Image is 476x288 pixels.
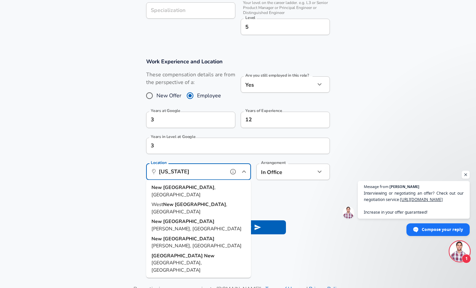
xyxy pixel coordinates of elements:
strong: [GEOGRAPHIC_DATA] [163,218,214,225]
label: These compensation details are from the perspective of a: [146,71,235,86]
div: Yes [241,76,315,93]
strong: New [151,235,163,242]
label: Level [245,16,255,20]
button: Close [239,167,249,176]
span: West [151,201,163,208]
strong: New [204,252,214,259]
h3: Work Experience and Location [146,58,330,65]
span: New Offer [156,92,181,100]
strong: New [163,201,175,208]
span: Compose your reply [422,224,463,235]
label: Are you still employed in this role? [245,73,309,77]
input: 0 [146,112,221,128]
span: [PERSON_NAME], [GEOGRAPHIC_DATA] [151,225,242,232]
span: [GEOGRAPHIC_DATA], [GEOGRAPHIC_DATA] [151,259,202,273]
label: Years in Level at Google [151,135,195,139]
span: 1 [462,254,471,263]
span: [PERSON_NAME], [GEOGRAPHIC_DATA] [151,242,242,249]
span: Message from [364,185,388,188]
strong: [GEOGRAPHIC_DATA] [163,235,214,242]
span: [PERSON_NAME] [389,185,419,188]
strong: [GEOGRAPHIC_DATA] [151,252,204,259]
span: , [GEOGRAPHIC_DATA] [151,201,227,215]
button: help [228,167,238,177]
label: Location [151,161,166,165]
span: , [GEOGRAPHIC_DATA] [151,184,215,198]
input: 7 [241,112,315,128]
input: 1 [146,138,315,154]
span: Interviewing or negotiating an offer? Check out our negotiation service: Increase in your offer g... [364,190,464,215]
input: L3 [244,22,327,32]
div: In Office [256,164,305,180]
strong: New [151,218,163,225]
span: Employee [197,92,221,100]
strong: [GEOGRAPHIC_DATA] [163,184,214,191]
label: Years at Google [151,109,180,113]
label: Arrangement [261,161,286,165]
label: Years of Experience [245,109,282,113]
span: Your level on the career ladder. e.g. L3 or Senior Product Manager or Principal Engineer or Disti... [241,0,330,15]
strong: New [151,184,163,191]
strong: [GEOGRAPHIC_DATA] [175,201,226,208]
div: Open chat [450,241,470,261]
input: Specialization [146,2,235,19]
